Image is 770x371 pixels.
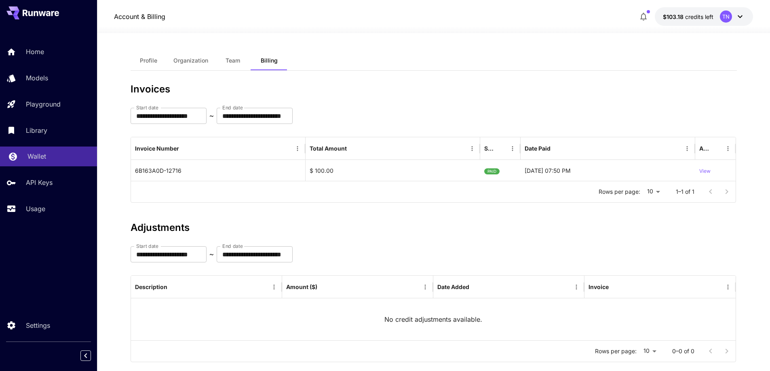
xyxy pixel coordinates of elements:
div: Invoice [589,283,609,290]
div: Total Amount [310,145,347,152]
span: Team [226,57,240,64]
p: ~ [209,249,214,259]
span: Organization [173,57,208,64]
div: Amount ($) [286,283,317,290]
button: Sort [470,281,481,293]
button: Sort [496,143,507,154]
p: View [699,168,711,175]
div: Action [699,145,710,152]
button: Menu [681,143,693,154]
div: Status [484,145,495,152]
div: Date Added [437,283,469,290]
div: Description [135,283,167,290]
button: $103.17764TN [655,7,753,26]
p: 1–1 of 1 [676,188,694,196]
span: $103.18 [663,13,685,20]
button: Menu [268,281,280,293]
button: View [699,160,711,181]
p: Usage [26,204,45,214]
button: Menu [466,143,478,154]
div: 10 [640,345,659,357]
span: credits left [685,13,713,20]
button: Sort [348,143,359,154]
p: Wallet [27,151,46,161]
div: Invoice Number [135,145,179,152]
button: Sort [168,281,179,293]
label: Start date [136,104,158,111]
p: Library [26,126,47,135]
button: Menu [722,281,734,293]
label: End date [222,243,243,249]
div: $ 100.00 [306,160,480,181]
button: Sort [610,281,621,293]
button: Collapse sidebar [80,350,91,361]
label: End date [222,104,243,111]
button: Menu [420,281,431,293]
p: Rows per page: [595,347,637,355]
div: 10 [643,186,663,197]
div: 26-09-2025 07:50 PM [521,160,695,181]
p: Playground [26,99,61,109]
a: Account & Billing [114,12,165,21]
p: ~ [209,111,214,121]
nav: breadcrumb [114,12,165,21]
p: Home [26,47,44,57]
p: Settings [26,321,50,330]
div: $103.17764 [663,13,713,21]
p: Models [26,73,48,83]
div: 6B163A0D-12716 [131,160,306,181]
p: 0–0 of 0 [672,347,694,355]
button: Menu [722,143,734,154]
div: Date Paid [525,145,551,152]
span: Profile [140,57,157,64]
button: Sort [551,143,563,154]
button: Sort [180,143,191,154]
p: API Keys [26,178,53,187]
div: Collapse sidebar [86,348,97,363]
p: Rows per page: [599,188,640,196]
button: Sort [318,281,329,293]
h3: Adjustments [131,222,737,233]
button: Sort [711,143,722,154]
button: Menu [292,143,303,154]
span: PAID [484,161,500,182]
div: TN [720,10,732,23]
p: No credit adjustments available. [384,314,482,324]
button: Menu [571,281,582,293]
label: Start date [136,243,158,249]
h3: Invoices [131,84,737,95]
button: Menu [507,143,518,154]
span: Billing [261,57,278,64]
